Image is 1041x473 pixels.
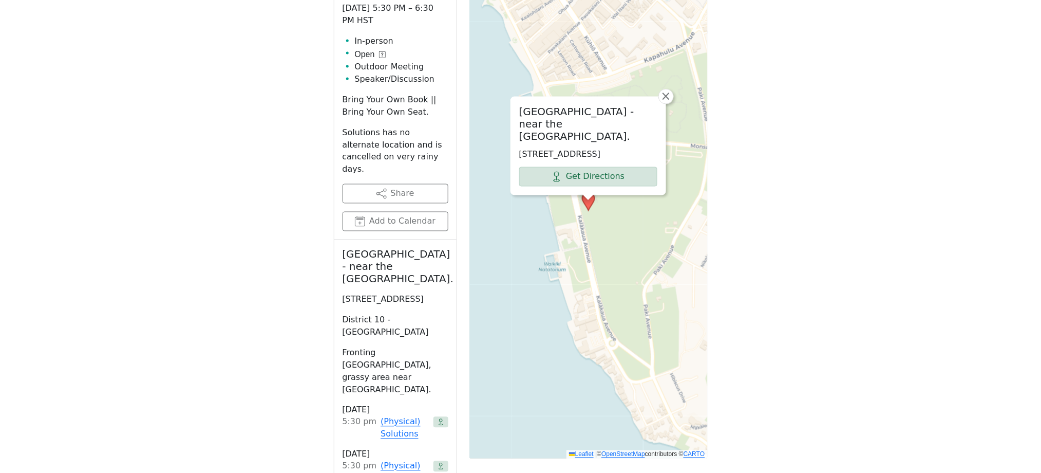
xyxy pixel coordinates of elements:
[519,105,657,142] h2: [GEOGRAPHIC_DATA] - near the [GEOGRAPHIC_DATA].
[661,90,671,102] span: ×
[355,61,448,73] li: Outdoor Meeting
[595,451,597,458] span: |
[343,126,448,176] p: Solutions has no alternate location and is cancelled on very rainy days.
[355,48,375,61] span: Open
[601,451,645,458] a: OpenStreetMap
[343,314,448,339] p: District 10 - [GEOGRAPHIC_DATA]
[658,89,674,104] a: Close popup
[343,212,448,231] button: Add to Calendar
[519,167,657,187] a: Get Directions
[343,294,448,306] p: [STREET_ADDRESS]
[343,416,377,441] div: 5:30 PM
[355,48,386,61] button: Open
[684,451,705,458] a: CARTO
[343,94,448,118] p: Bring Your Own Book || Bring Your Own Seat.
[343,184,448,204] button: Share
[566,450,708,459] div: © contributors ©
[519,149,657,161] p: [STREET_ADDRESS]
[343,2,448,27] p: [DATE] 5:30 PM – 6:30 PM HST
[355,35,448,47] li: In-person
[343,248,448,285] h2: [GEOGRAPHIC_DATA] - near the [GEOGRAPHIC_DATA].
[355,73,448,85] li: Speaker/Discussion
[381,416,429,441] a: (Physical) Solutions
[343,405,448,416] h3: [DATE]
[569,451,594,458] a: Leaflet
[343,449,448,460] h3: [DATE]
[343,347,448,396] p: Fronting [GEOGRAPHIC_DATA], grassy area near [GEOGRAPHIC_DATA].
